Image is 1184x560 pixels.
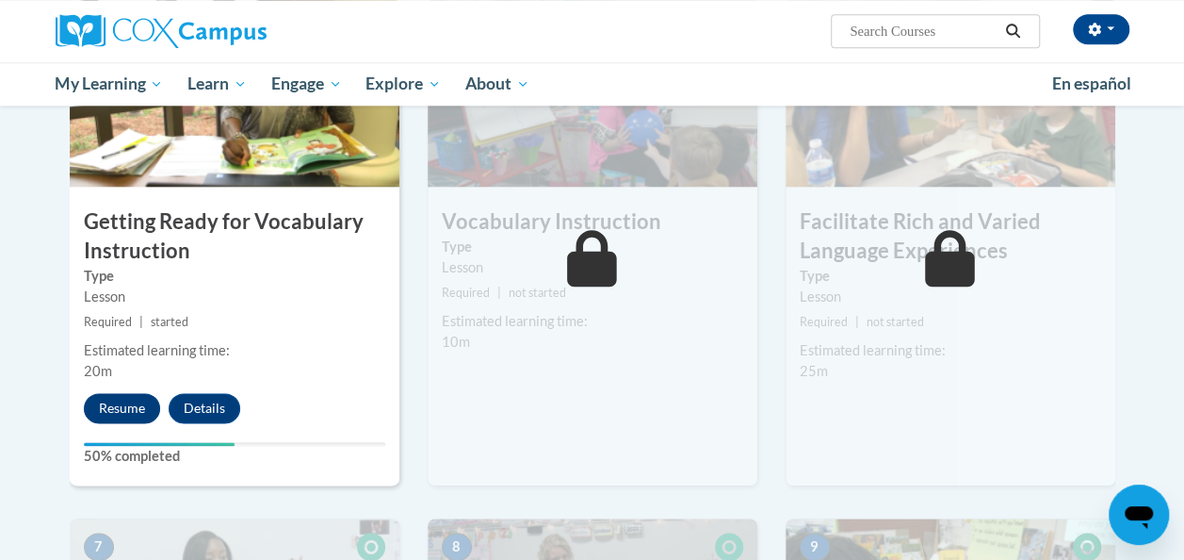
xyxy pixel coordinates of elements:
[453,62,542,106] a: About
[442,257,743,278] div: Lesson
[84,442,235,446] div: Your progress
[84,340,385,361] div: Estimated learning time:
[442,311,743,332] div: Estimated learning time:
[442,334,470,350] span: 10m
[139,315,143,329] span: |
[848,20,998,42] input: Search Courses
[800,315,848,329] span: Required
[56,14,267,48] img: Cox Campus
[353,62,453,106] a: Explore
[867,315,924,329] span: not started
[365,73,441,95] span: Explore
[800,363,828,379] span: 25m
[855,315,859,329] span: |
[84,315,132,329] span: Required
[151,315,188,329] span: started
[465,73,529,95] span: About
[259,62,354,106] a: Engage
[175,62,259,106] a: Learn
[1109,485,1169,545] iframe: Button to launch messaging window
[428,207,757,237] h3: Vocabulary Instruction
[41,62,1143,106] div: Main menu
[84,266,385,287] label: Type
[56,14,395,48] a: Cox Campus
[1040,64,1143,104] a: En español
[1052,74,1131,93] span: En español
[998,20,1027,42] button: Search
[1073,14,1129,44] button: Account Settings
[442,286,490,300] span: Required
[84,363,112,379] span: 20m
[187,73,247,95] span: Learn
[497,286,501,300] span: |
[84,393,160,423] button: Resume
[800,266,1101,287] label: Type
[786,207,1115,266] h3: Facilitate Rich and Varied Language Experiences
[55,73,163,95] span: My Learning
[442,237,743,257] label: Type
[84,287,385,307] div: Lesson
[70,207,399,266] h3: Getting Ready for Vocabulary Instruction
[800,287,1101,307] div: Lesson
[800,340,1101,361] div: Estimated learning time:
[169,393,240,423] button: Details
[509,286,566,300] span: not started
[271,73,342,95] span: Engage
[84,446,385,467] label: 50% completed
[43,62,176,106] a: My Learning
